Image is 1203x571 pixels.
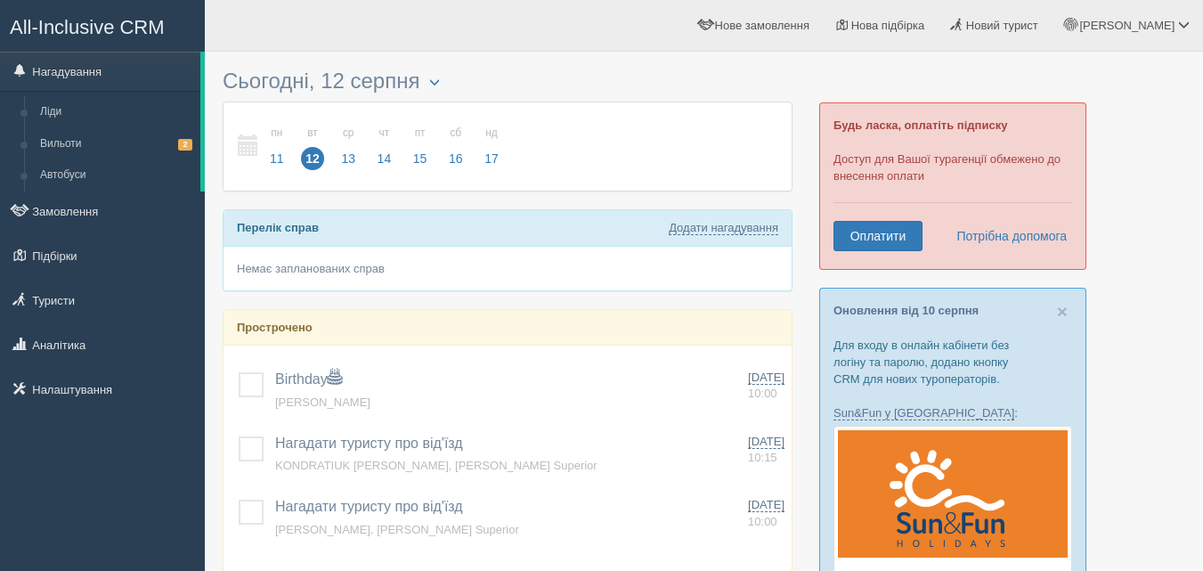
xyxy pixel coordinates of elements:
a: нд 17 [475,116,504,177]
span: [PERSON_NAME] [1079,19,1175,32]
a: Нагадати туристу про від'їзд [275,436,463,451]
a: ср 13 [331,116,365,177]
span: 10:00 [748,387,777,400]
small: вт [301,126,324,141]
span: 14 [373,147,396,170]
b: Перелік справ [237,221,319,234]
span: All-Inclusive CRM [10,16,165,38]
a: [DATE] 10:15 [748,434,784,467]
a: Автобуси [32,159,200,192]
button: Close [1057,302,1068,321]
div: Немає запланованих справ [224,247,792,290]
a: Потрібна допомога [945,221,1068,251]
span: 17 [480,147,503,170]
span: 15 [409,147,432,170]
small: чт [373,126,396,141]
a: Вильоти2 [32,128,200,160]
small: ср [337,126,360,141]
span: 13 [337,147,360,170]
span: [DATE] [748,371,784,385]
small: нд [480,126,503,141]
p: Для входу в онлайн кабінети без логіну та паролю, додано кнопку CRM для нових туроператорів. [833,337,1072,387]
a: [PERSON_NAME] [275,396,370,409]
span: 10:15 [748,451,777,464]
span: Новий турист [966,19,1038,32]
a: вт 12 [296,116,329,177]
div: Доступ для Вашої турагенції обмежено до внесення оплати [819,102,1086,270]
a: All-Inclusive CRM [1,1,204,50]
a: Sun&Fun у [GEOGRAPHIC_DATA] [833,406,1014,420]
span: [DATE] [748,498,784,512]
small: пт [409,126,432,141]
a: Нагадати туристу про від'їзд [275,499,463,514]
a: пт 15 [403,116,437,177]
a: [PERSON_NAME], [PERSON_NAME] Superior [275,523,519,536]
span: [DATE] [748,435,784,449]
a: пн 11 [260,116,294,177]
h3: Сьогодні, 12 серпня [223,69,793,93]
a: [DATE] 10:00 [748,497,784,530]
small: сб [444,126,467,141]
a: сб 16 [439,116,473,177]
a: Додати нагадування [669,221,778,235]
span: Нова підбірка [851,19,925,32]
a: Оплатити [833,221,923,251]
a: Оновлення від 10 серпня [833,304,979,317]
span: 2 [178,139,192,151]
span: 16 [444,147,467,170]
p: : [833,404,1072,421]
a: чт 14 [368,116,402,177]
b: Прострочено [237,321,313,334]
span: 10:00 [748,515,777,528]
a: Birthday [275,371,342,387]
b: Будь ласка, оплатіть підписку [833,118,1007,132]
a: [DATE] 10:00 [748,370,784,403]
a: KONDRATIUK [PERSON_NAME], [PERSON_NAME] Superior [275,459,597,472]
span: 12 [301,147,324,170]
span: Нове замовлення [715,19,809,32]
span: 11 [265,147,289,170]
small: пн [265,126,289,141]
span: × [1057,301,1068,322]
a: Ліди [32,96,200,128]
